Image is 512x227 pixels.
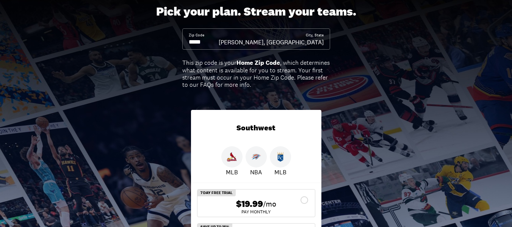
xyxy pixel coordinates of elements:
[250,168,262,177] p: NBA
[276,152,285,162] img: Royals
[191,110,321,146] div: Southwest
[189,33,204,38] div: Zip Code
[251,152,261,162] img: Thunder
[204,210,309,214] div: Pay Monthly
[263,199,276,209] span: /mo
[226,168,238,177] p: MLB
[236,199,263,210] span: $19.99
[274,168,287,177] p: MLB
[197,189,236,196] div: 7 Day Free Trial
[182,59,330,88] div: This zip code is your , which determines what content is available for you to stream. Your first ...
[306,33,324,38] div: City, State
[156,5,356,19] div: Pick your plan. Stream your teams.
[236,59,280,67] b: Home Zip Code
[227,152,237,162] img: Cardinals
[219,38,324,46] div: [PERSON_NAME], [GEOGRAPHIC_DATA]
